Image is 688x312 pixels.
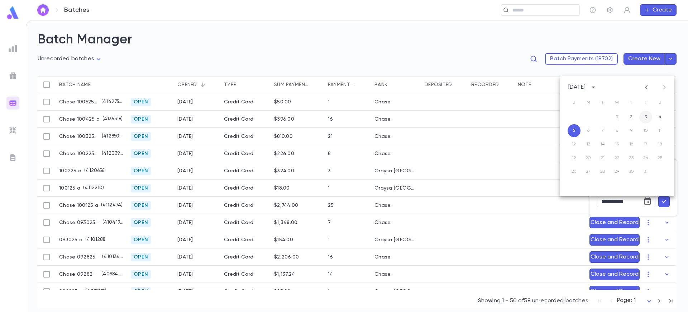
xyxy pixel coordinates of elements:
[640,194,655,209] button: Choose date, selected date is Oct 5, 2025
[611,111,623,124] button: 1
[611,96,623,110] span: Wednesday
[639,111,652,124] button: 3
[625,96,638,110] span: Thursday
[641,82,652,93] button: Previous month
[568,96,580,110] span: Sunday
[654,96,666,110] span: Saturday
[654,111,666,124] button: 4
[582,96,595,110] span: Monday
[568,124,580,137] button: 5
[625,111,638,124] button: 2
[588,82,599,93] button: calendar view is open, switch to year view
[596,96,609,110] span: Tuesday
[568,84,586,91] div: [DATE]
[639,96,652,110] span: Friday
